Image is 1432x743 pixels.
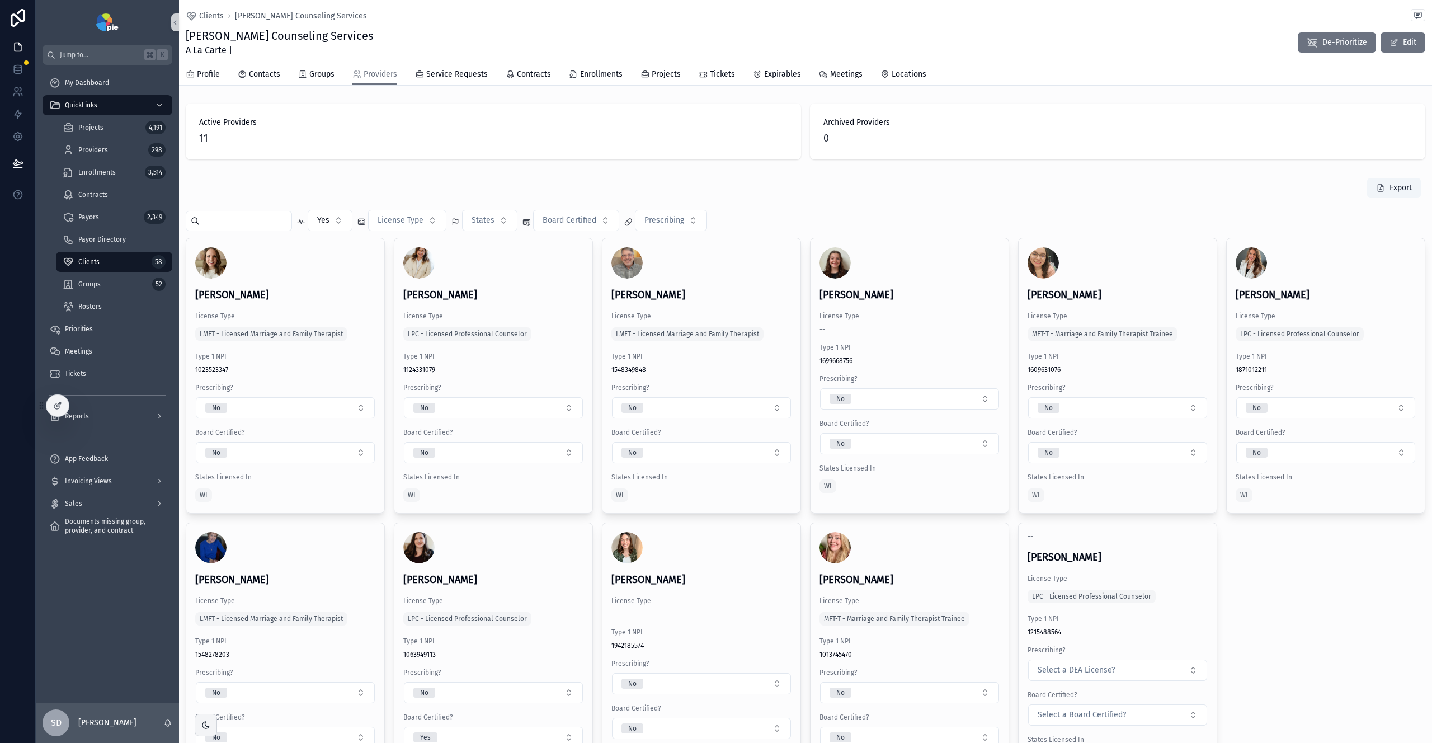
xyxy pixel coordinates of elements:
button: Select Button [612,442,791,463]
a: Meetings [43,341,172,361]
button: Select Button [612,718,791,739]
button: De-Prioritize [1298,32,1376,53]
button: Select Button [635,210,707,231]
span: MFT-T - Marriage and Family Therapist Trainee [824,614,965,623]
a: WI [611,488,628,502]
span: Board Certified? [1236,428,1416,437]
a: Providers [352,64,397,86]
span: App Feedback [65,454,108,463]
span: License Type [611,596,792,605]
button: Select Button [1028,397,1207,418]
button: Select Button [820,682,999,703]
span: Prescribing? [403,383,583,392]
div: 58 [152,255,166,269]
span: 0 [823,130,1412,146]
a: Payor Directory [56,229,172,250]
img: App logo [96,13,118,31]
div: Yes [420,732,431,742]
span: Rosters [78,302,102,311]
button: Select Button [820,388,999,410]
a: Projects4,191 [56,117,172,138]
button: Select Button [1028,660,1207,681]
span: 1013745470 [819,650,1000,659]
span: License Type [819,312,1000,321]
a: Enrollments3,514 [56,162,172,182]
a: Priorities [43,319,172,339]
span: License Type [195,596,375,605]
a: MFT-T - Marriage and Family Therapist Trainee [1028,327,1177,341]
span: Tickets [710,69,735,80]
span: License Type [378,215,423,226]
h4: [PERSON_NAME] [1236,288,1416,303]
h4: [PERSON_NAME] [611,572,792,587]
span: States Licensed In [611,473,792,482]
span: Type 1 NPI [403,352,583,361]
span: -- [1028,532,1033,541]
div: No [836,732,845,742]
button: Select Button [196,682,375,703]
a: Documents missing group, provider, and contract [43,516,172,536]
span: Prescribing? [195,383,375,392]
span: Meetings [830,69,863,80]
span: Groups [309,69,335,80]
div: 4,191 [145,121,166,134]
div: No [1044,403,1053,413]
span: Board Certified? [403,428,583,437]
span: My Dashboard [65,78,109,87]
button: Select Button [612,673,791,694]
button: Edit [1381,32,1425,53]
div: No [212,688,220,698]
span: LPC - Licensed Professional Counselor [1240,330,1359,338]
span: States Licensed In [1028,473,1208,482]
span: Select a DEA License? [1038,665,1115,676]
span: WI [408,491,416,500]
div: scrollable content [36,65,179,551]
a: WI [195,488,212,502]
span: 11 [199,130,788,146]
a: Groups52 [56,274,172,294]
span: WI [1240,491,1248,500]
h1: [PERSON_NAME] Counseling Services [186,28,373,44]
button: Select Button [1028,442,1207,463]
span: 1215488564 [1028,628,1208,637]
span: 1023523347 [195,365,375,374]
span: 1942185574 [611,641,792,650]
a: Service Requests [415,64,488,87]
a: Tickets [43,364,172,384]
span: Payor Directory [78,235,126,244]
span: 1124331079 [403,365,583,374]
a: [PERSON_NAME]License TypeLPC - Licensed Professional CounselorType 1 NPI1124331079Prescribing?Sel... [394,238,593,514]
span: 1063949113 [403,650,583,659]
h4: [PERSON_NAME] [195,572,375,587]
div: No [628,679,637,689]
button: Select Button [462,210,517,231]
span: LMFT - Licensed Marriage and Family Therapist [200,614,343,623]
span: Contacts [249,69,280,80]
div: No [1252,448,1261,458]
span: Board Certified? [403,713,583,722]
span: License Type [1236,312,1416,321]
span: Type 1 NPI [195,352,375,361]
span: Projects [652,69,681,80]
span: License Type [611,312,792,321]
span: Type 1 NPI [819,343,1000,352]
a: Projects [640,64,681,87]
span: Clients [78,257,100,266]
a: App Feedback [43,449,172,469]
span: 1548349848 [611,365,792,374]
span: Prescribing [644,215,684,226]
span: Meetings [65,347,92,356]
span: States Licensed In [1236,473,1416,482]
a: LPC - Licensed Professional Counselor [403,327,531,341]
span: WI [824,482,832,491]
a: Profile [186,64,220,87]
a: LMFT - Licensed Marriage and Family Therapist [195,327,347,341]
button: Select Button [612,397,791,418]
span: License Type [819,596,1000,605]
button: Select Button [820,433,999,454]
a: My Dashboard [43,73,172,93]
a: Tickets [699,64,735,87]
span: License Type [195,312,375,321]
span: License Type [403,596,583,605]
span: -- [611,610,617,619]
